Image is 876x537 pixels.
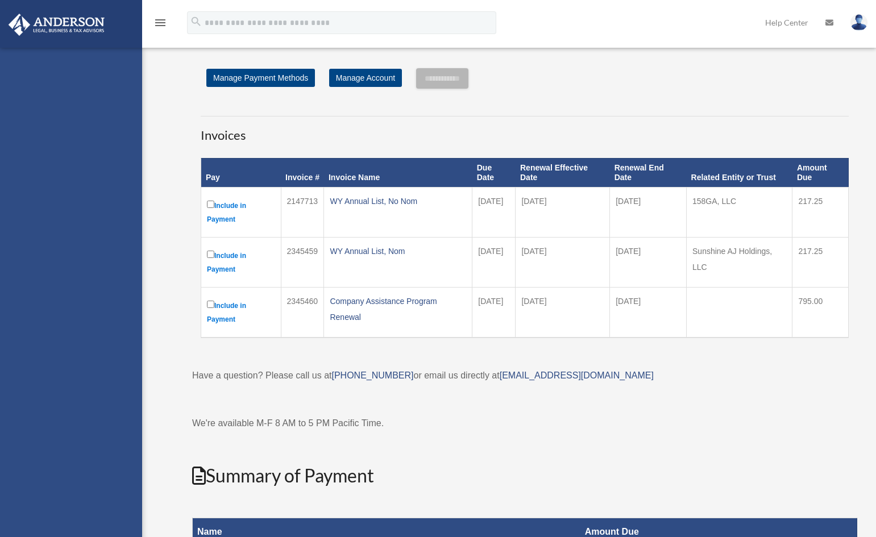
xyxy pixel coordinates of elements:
[792,187,849,237] td: 217.25
[207,298,275,326] label: Include in Payment
[201,158,281,187] th: Pay
[472,237,516,287] td: [DATE]
[207,251,214,258] input: Include in Payment
[330,243,466,259] div: WY Annual List, Nom
[207,198,275,226] label: Include in Payment
[610,237,687,287] td: [DATE]
[331,371,413,380] a: [PHONE_NUMBER]
[192,415,857,431] p: We're available M-F 8 AM to 5 PM Pacific Time.
[206,69,315,87] a: Manage Payment Methods
[153,20,167,30] a: menu
[516,187,610,237] td: [DATE]
[330,193,466,209] div: WY Annual List, No Nom
[610,287,687,338] td: [DATE]
[792,287,849,338] td: 795.00
[516,287,610,338] td: [DATE]
[330,293,466,325] div: Company Assistance Program Renewal
[850,14,867,31] img: User Pic
[472,287,516,338] td: [DATE]
[472,187,516,237] td: [DATE]
[190,15,202,28] i: search
[153,16,167,30] i: menu
[792,158,849,187] th: Amount Due
[207,301,214,308] input: Include in Payment
[207,248,275,276] label: Include in Payment
[5,14,108,36] img: Anderson Advisors Platinum Portal
[281,187,324,237] td: 2147713
[610,158,687,187] th: Renewal End Date
[192,463,857,489] h2: Summary of Payment
[472,158,516,187] th: Due Date
[792,237,849,287] td: 217.25
[516,237,610,287] td: [DATE]
[687,187,792,237] td: 158GA, LLC
[516,158,610,187] th: Renewal Effective Date
[329,69,402,87] a: Manage Account
[281,237,324,287] td: 2345459
[281,287,324,338] td: 2345460
[687,158,792,187] th: Related Entity or Trust
[201,116,849,144] h3: Invoices
[324,158,472,187] th: Invoice Name
[207,201,214,208] input: Include in Payment
[192,368,857,384] p: Have a question? Please call us at or email us directly at
[281,158,324,187] th: Invoice #
[610,187,687,237] td: [DATE]
[687,237,792,287] td: Sunshine AJ Holdings, LLC
[500,371,654,380] a: [EMAIL_ADDRESS][DOMAIN_NAME]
